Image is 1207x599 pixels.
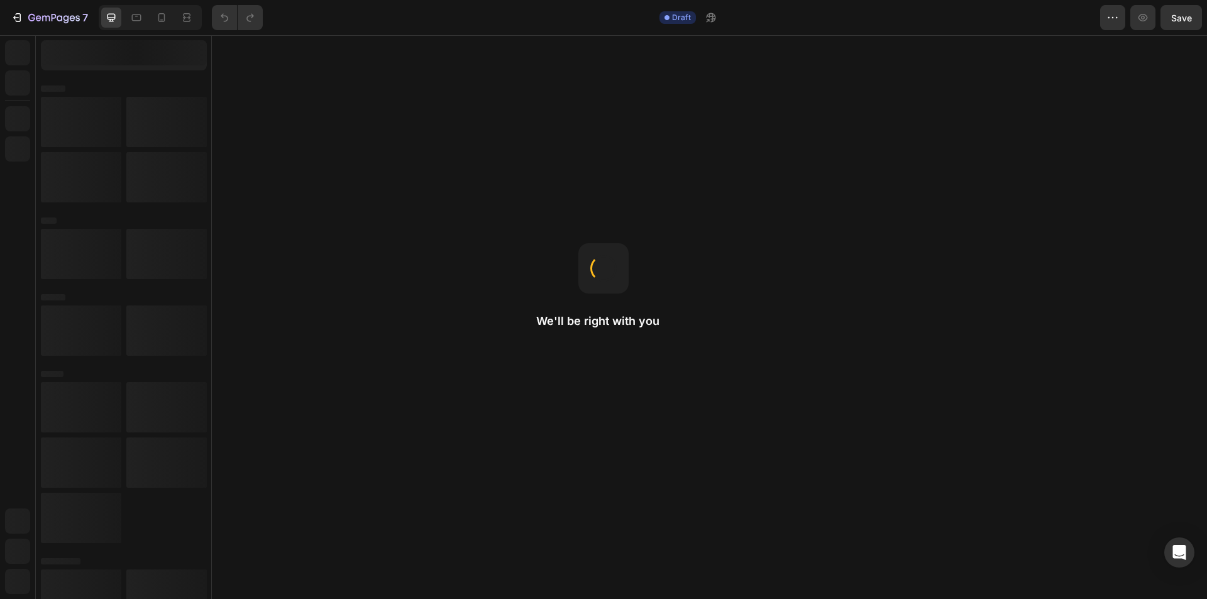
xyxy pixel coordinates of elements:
button: 7 [5,5,94,30]
span: Draft [672,12,691,23]
div: Undo/Redo [212,5,263,30]
span: Save [1171,13,1192,23]
button: Save [1160,5,1202,30]
h2: We'll be right with you [536,314,671,329]
p: 7 [82,10,88,25]
div: Open Intercom Messenger [1164,537,1194,568]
